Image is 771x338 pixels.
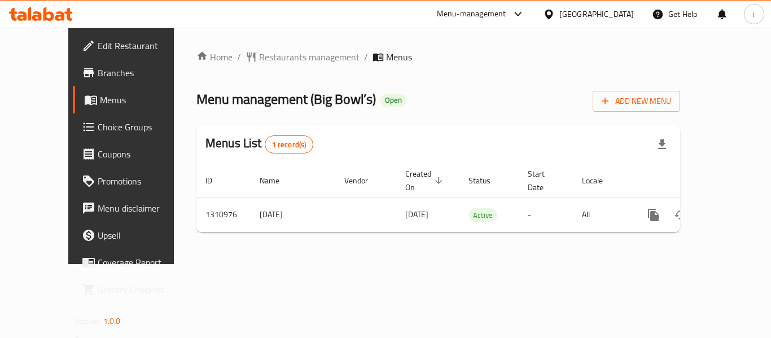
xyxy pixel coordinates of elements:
[259,50,360,64] span: Restaurants management
[196,164,757,232] table: enhanced table
[98,201,188,215] span: Menu disclaimer
[73,249,197,276] a: Coverage Report
[205,135,313,153] h2: Menus List
[573,197,631,232] td: All
[73,113,197,141] a: Choice Groups
[260,174,294,187] span: Name
[196,86,376,112] span: Menu management ( Big Bowl’s )
[196,197,251,232] td: 1310976
[73,168,197,195] a: Promotions
[667,201,694,229] button: Change Status
[380,94,406,107] div: Open
[73,195,197,222] a: Menu disclaimer
[205,174,227,187] span: ID
[405,167,446,194] span: Created On
[468,208,497,222] div: Active
[528,167,559,194] span: Start Date
[98,256,188,269] span: Coverage Report
[364,50,368,64] li: /
[196,50,233,64] a: Home
[237,50,241,64] li: /
[593,91,680,112] button: Add New Menu
[98,147,188,161] span: Coupons
[98,39,188,52] span: Edit Restaurant
[519,197,573,232] td: -
[73,276,197,303] a: Grocery Checklist
[602,94,671,108] span: Add New Menu
[405,207,428,222] span: [DATE]
[344,174,383,187] span: Vendor
[100,93,188,107] span: Menus
[559,8,634,20] div: [GEOGRAPHIC_DATA]
[468,174,505,187] span: Status
[631,164,757,198] th: Actions
[74,314,102,328] span: Version:
[98,120,188,134] span: Choice Groups
[73,59,197,86] a: Branches
[73,222,197,249] a: Upsell
[98,66,188,80] span: Branches
[380,95,406,105] span: Open
[753,8,755,20] span: i
[246,50,360,64] a: Restaurants management
[73,32,197,59] a: Edit Restaurant
[386,50,412,64] span: Menus
[582,174,617,187] span: Locale
[98,229,188,242] span: Upsell
[649,131,676,158] div: Export file
[437,7,506,21] div: Menu-management
[265,135,314,153] div: Total records count
[265,139,313,150] span: 1 record(s)
[251,197,335,232] td: [DATE]
[98,283,188,296] span: Grocery Checklist
[103,314,121,328] span: 1.0.0
[73,86,197,113] a: Menus
[468,209,497,222] span: Active
[640,201,667,229] button: more
[196,50,680,64] nav: breadcrumb
[98,174,188,188] span: Promotions
[73,141,197,168] a: Coupons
